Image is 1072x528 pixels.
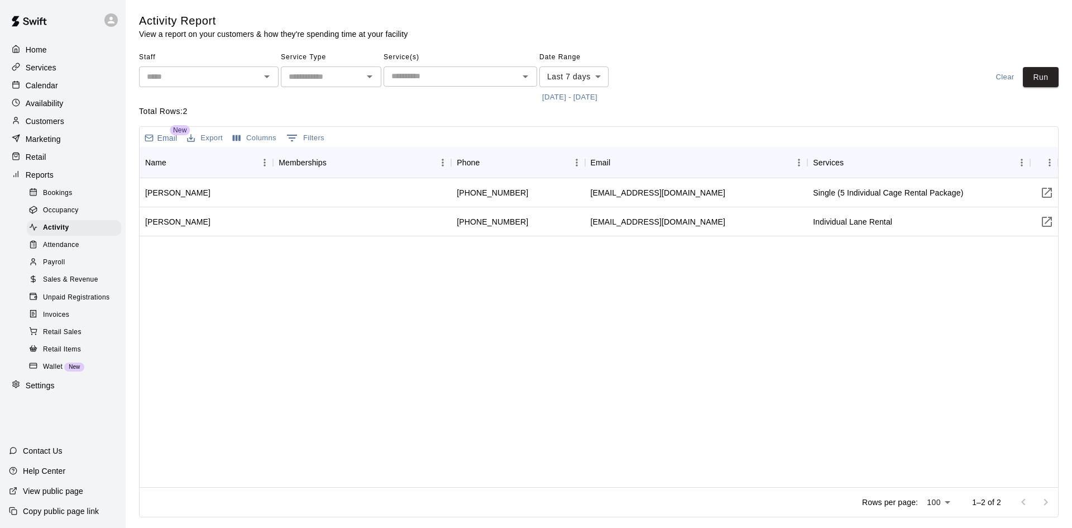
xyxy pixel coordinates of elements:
span: Service Type [281,49,381,66]
div: Payroll [27,255,121,270]
div: Name [145,147,166,178]
div: Single (5 Individual Cage Rental Package) [813,187,963,198]
div: Customers [9,113,117,130]
button: Sort [166,155,182,170]
a: Calendar [9,77,117,94]
a: Settings [9,377,117,394]
span: Sales & Revenue [43,274,98,286]
span: Payroll [43,257,65,268]
button: Show filters [284,129,327,147]
div: Marketing [9,131,117,148]
button: [DATE] - [DATE] [539,89,600,106]
div: Memberships [279,147,327,178]
div: Unpaid Registrations [27,290,121,306]
a: Home [9,41,117,58]
span: Unpaid Registrations [43,292,109,303]
span: Activity [43,222,69,234]
div: +16059991879 [457,216,528,227]
svg: Visit customer page [1040,215,1054,229]
button: Run [1023,67,1059,88]
div: Attendance [27,237,121,253]
div: Last 7 days [539,66,609,87]
p: Copy public page link [23,506,99,517]
div: Services [813,147,844,178]
a: Sales & Revenue [27,272,126,289]
p: Availability [26,98,64,109]
button: Menu [791,154,807,171]
button: Menu [568,154,585,171]
button: Email [142,130,180,146]
span: Date Range [539,49,637,66]
div: Retail Sales [27,325,121,340]
a: Availability [9,95,117,112]
a: Retail Items [27,341,126,358]
div: +16059991879 [457,187,528,198]
div: Memberships [273,147,451,178]
div: Occupancy [27,203,121,218]
svg: Visit customer page [1040,186,1054,199]
p: View public page [23,486,83,497]
span: New [64,364,84,370]
p: Marketing [26,134,61,145]
div: damick52@gmail.com [591,216,725,227]
a: Unpaid Registrations [27,289,126,306]
p: Home [26,44,47,55]
button: Sort [327,155,342,170]
p: Total Rows: 2 [139,106,1059,117]
button: Open [362,69,377,84]
div: Link [1030,147,1058,178]
button: Select columns [230,130,279,147]
p: Help Center [23,465,65,477]
span: Bookings [43,188,73,199]
a: Attendance [27,237,126,254]
p: Retail [26,151,46,163]
button: Menu [1013,154,1030,171]
div: Phone [451,147,585,178]
div: Retail Items [27,342,121,358]
p: Settings [26,380,55,391]
p: Email [157,132,178,144]
button: Menu [434,154,451,171]
p: Rows per page: [862,497,918,508]
div: Activity [27,220,121,236]
p: Customers [26,116,64,127]
div: Phone [457,147,480,178]
button: Visit customer page [1036,182,1058,204]
div: Haddie Amick [145,216,210,227]
p: Contact Us [23,445,63,456]
p: Services [26,62,56,73]
button: Menu [256,154,273,171]
a: Invoices [27,306,126,324]
div: Bookings [27,185,121,201]
span: Service(s) [384,49,537,66]
a: Reports [9,167,117,183]
button: Sort [480,155,495,170]
button: Open [518,69,533,84]
div: Sales & Revenue [27,272,121,288]
a: Retail Sales [27,324,126,341]
span: New [170,125,190,135]
a: Occupancy [27,202,126,219]
button: Menu [1041,154,1058,171]
div: Name [140,147,273,178]
span: Retail Sales [43,327,82,338]
div: Email [591,147,611,178]
a: Activity [27,220,126,237]
a: Bookings [27,184,126,202]
div: WalletNew [27,359,121,375]
a: WalletNew [27,358,126,375]
span: Wallet [43,361,63,373]
div: 100 [922,494,954,511]
button: Visit customer page [1036,211,1058,233]
span: Retail Items [43,344,81,355]
a: Services [9,59,117,76]
div: Services [807,147,1030,178]
div: damick52@gmail.com [591,187,725,198]
h5: Activity Report [139,13,408,28]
